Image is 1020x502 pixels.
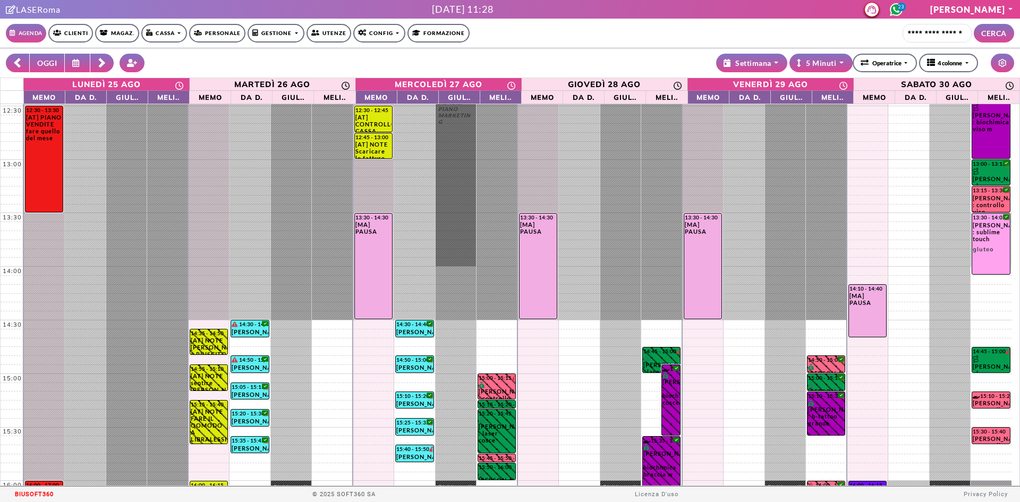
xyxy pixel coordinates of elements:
[396,321,433,328] div: 14:30 - 14:40
[359,92,394,101] span: Memo
[355,107,392,113] div: 12:30 - 12:45
[643,355,651,361] i: PAGATO
[479,471,515,480] div: [PERSON_NAME] : laser inguine completo
[191,330,227,336] div: 14:35 - 14:50
[232,418,268,426] div: [PERSON_NAME] : foto - controllo *da remoto* tramite foto
[191,365,227,372] div: 14:55 - 15:10
[396,427,433,435] div: [PERSON_NAME] : foto - controllo *da remoto* tramite foto
[849,285,886,292] div: 14:10 - 14:40
[432,2,494,16] div: [DATE] 11:28
[232,356,268,363] div: 14:50 - 15:00
[973,168,1009,185] div: [PERSON_NAME] : laser inguine completo
[189,24,245,42] a: Personale
[232,445,268,453] div: [PERSON_NAME] : foto - controllo *da remoto* tramite foto
[676,348,682,354] i: Il cliente ha degli insoluti
[901,79,972,89] div: sabato 30 ago
[815,92,851,101] span: Meli..
[396,453,433,462] div: [PERSON_NAME] : foto - controllo *da remoto* tramite foto
[479,410,515,416] div: 15:20 - 15:45
[649,92,684,101] span: Meli..
[930,4,1014,14] a: [PERSON_NAME]
[234,79,310,89] div: martedì 26 ago
[26,107,62,113] div: 12:30 - 13:30
[643,355,679,372] div: [PERSON_NAME] : laser inguine completo
[643,437,679,444] div: 15:35 - 16:05
[232,391,268,399] div: [PERSON_NAME] : foto - controllo *da remoto* tramite foto
[643,444,679,481] div: [PERSON_NAME] : biochimica braccia w
[232,364,268,372] div: [PERSON_NAME] : foto - controllo *da remoto* tramite foto
[353,24,405,42] a: Config
[355,134,392,140] div: 12:45 - 13:00
[479,417,515,447] div: [PERSON_NAME] : laser cosce
[973,355,1009,372] div: [PERSON_NAME] : laser inguine completo
[396,393,433,399] div: 15:10 - 15:20
[72,79,141,89] div: lunedì 25 ago
[897,3,906,11] span: 23
[981,92,1017,101] span: Meli..
[234,92,269,101] span: Da D.
[396,446,433,453] div: 15:40 - 15:50
[685,214,721,220] div: 13:30 - 14:30
[973,160,1009,167] div: 13:00 - 13:15
[568,79,641,89] div: giovedì 28 ago
[808,375,844,381] div: 15:00 - 15:10
[973,428,1009,435] div: 15:30 - 15:40
[643,444,651,450] i: PAGATO
[479,382,515,399] div: [PERSON_NAME] : controllo gambe e braccia
[688,78,854,90] a: 29 agosto 2025
[27,92,62,101] span: Memo
[973,355,980,363] img: PERCORSO
[355,114,392,132] div: [AT] CONTROLLO CASSA Inserimento spese reali della settimana (da [DATE] a [DATE])
[973,242,1009,253] span: gluteo
[973,104,980,112] img: PERCORSO
[964,491,1008,498] a: Privacy Policy
[355,214,392,220] div: 13:30 - 14:30
[356,78,522,90] a: 27 agosto 2025
[407,24,470,42] a: Formazione
[566,92,601,101] span: Da D.
[1,214,24,221] div: 13:30
[191,482,227,488] div: 16:00 - 16:15
[1,321,24,328] div: 14:30
[68,92,104,101] span: Da D.
[479,455,516,461] div: 15:45 - 15:50
[522,78,687,90] a: 28 agosto 2025
[808,393,844,399] div: 15:10 - 15:35
[317,92,352,101] span: Meli..
[1,107,24,114] div: 12:30
[141,24,187,42] a: Cassa
[662,372,679,409] div: [PERSON_NAME] : biochimica cosce
[808,400,816,406] i: PAGATO
[973,214,1009,221] div: 13:30 - 14:05
[191,408,227,444] div: [AT] NOTE FARE IL QOMODO A LIBRALESSIO 10 RATE DA 129€
[396,364,433,372] div: [PERSON_NAME] : foto - controllo *da remoto* tramite foto
[479,417,487,423] i: PAGATO
[396,356,433,363] div: 14:50 - 15:00
[355,221,392,235] div: [MA] PAUSA
[607,92,643,101] span: Giul..
[232,321,237,327] i: Il cliente ha degli insoluti
[939,92,975,101] span: Giul..
[396,419,433,426] div: 15:25 - 15:35
[400,92,436,101] span: Da D.
[732,92,768,101] span: Da D.
[429,446,435,452] i: Il cliente ha degli insoluti
[48,24,93,42] a: Clienti
[6,5,16,14] i: Clicca per andare alla pagina di firma
[808,382,844,390] div: [PERSON_NAME] : laser addome -m
[849,482,886,488] div: 16:00 - 16:15
[898,92,933,101] span: Da D.
[973,104,1009,135] div: [PERSON_NAME] : biochimica viso m
[808,400,844,430] div: [PERSON_NAME] : b-tattoo grande
[1,160,24,168] div: 13:00
[973,348,1009,355] div: 14:45 - 15:00
[662,365,679,372] div: 14:55 - 15:35
[396,400,433,408] div: [PERSON_NAME] : foto - controllo *da remoto* tramite foto
[974,24,1014,42] button: CERCA
[691,92,726,101] span: Memo
[1,481,24,489] div: 16:00
[232,410,268,417] div: 15:20 - 15:30
[479,401,516,407] div: 15:15 - 15:20
[808,364,816,370] i: PAGATO
[275,92,311,101] span: Giul..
